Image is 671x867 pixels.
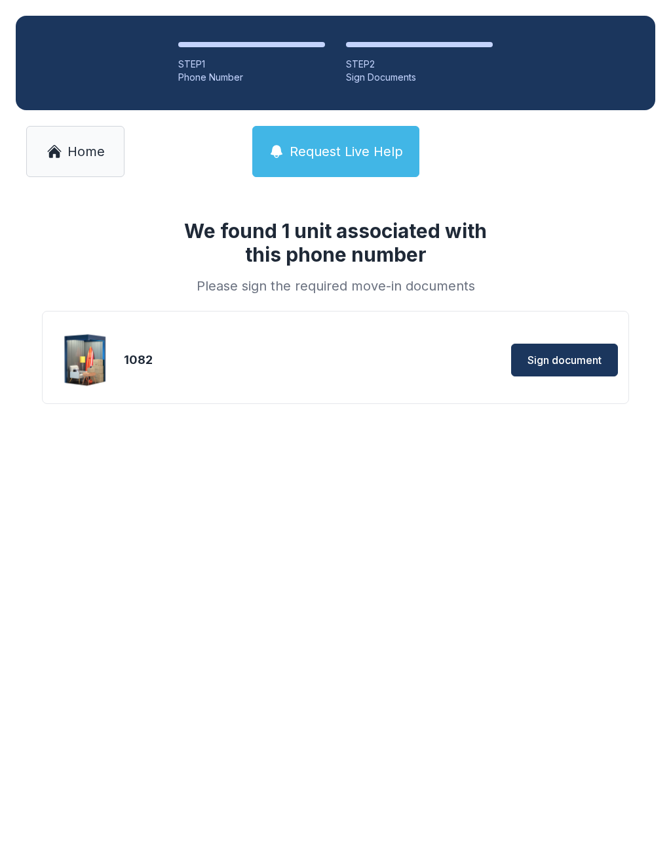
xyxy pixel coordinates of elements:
h1: We found 1 unit associated with this phone number [168,219,503,266]
span: Home [67,142,105,161]
div: Phone Number [178,71,325,84]
div: STEP 1 [178,58,325,71]
span: Sign document [527,352,602,368]
div: 1082 [124,351,383,369]
div: STEP 2 [346,58,493,71]
span: Request Live Help [290,142,403,161]
div: Sign Documents [346,71,493,84]
div: Please sign the required move-in documents [168,277,503,295]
